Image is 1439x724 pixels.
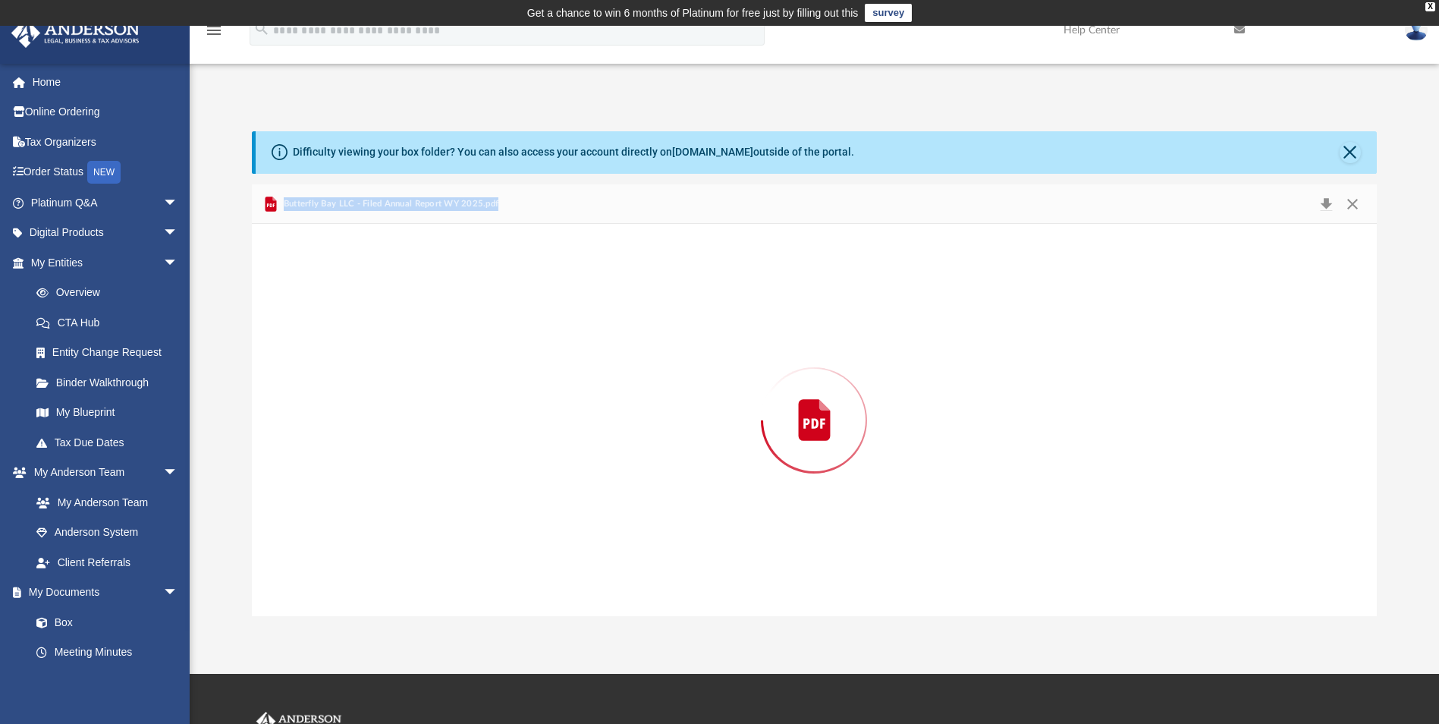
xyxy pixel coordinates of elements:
[205,21,223,39] i: menu
[11,578,193,608] a: My Documentsarrow_drop_down
[252,184,1376,616] div: Preview
[163,218,193,249] span: arrow_drop_down
[11,458,193,488] a: My Anderson Teamarrow_drop_down
[11,247,201,278] a: My Entitiesarrow_drop_down
[293,144,854,160] div: Difficulty viewing your box folder? You can also access your account directly on outside of the p...
[7,18,144,48] img: Anderson Advisors Platinum Portal
[21,398,193,428] a: My Blueprint
[1405,19,1428,41] img: User Pic
[21,518,193,548] a: Anderson System
[21,637,193,668] a: Meeting Minutes
[21,278,201,308] a: Overview
[865,4,912,22] a: survey
[11,67,201,97] a: Home
[163,247,193,279] span: arrow_drop_down
[21,667,186,697] a: Forms Library
[1425,2,1435,11] div: close
[21,367,201,398] a: Binder Walkthrough
[11,187,201,218] a: Platinum Q&Aarrow_drop_down
[21,427,201,458] a: Tax Due Dates
[11,157,201,188] a: Order StatusNEW
[1340,142,1361,163] button: Close
[21,338,201,368] a: Entity Change Request
[253,20,270,37] i: search
[527,4,859,22] div: Get a chance to win 6 months of Platinum for free just by filling out this
[163,458,193,489] span: arrow_drop_down
[1312,194,1340,215] button: Download
[163,187,193,219] span: arrow_drop_down
[672,146,753,158] a: [DOMAIN_NAME]
[205,29,223,39] a: menu
[21,607,186,637] a: Box
[11,127,201,157] a: Tax Organizers
[21,547,193,578] a: Client Referrals
[87,161,121,184] div: NEW
[21,487,186,518] a: My Anderson Team
[163,578,193,609] span: arrow_drop_down
[21,307,201,338] a: CTA Hub
[1339,194,1366,215] button: Close
[11,97,201,127] a: Online Ordering
[280,197,498,211] span: Butterfly Bay LLC - Filed Annual Report WY 2025.pdf
[11,218,201,248] a: Digital Productsarrow_drop_down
